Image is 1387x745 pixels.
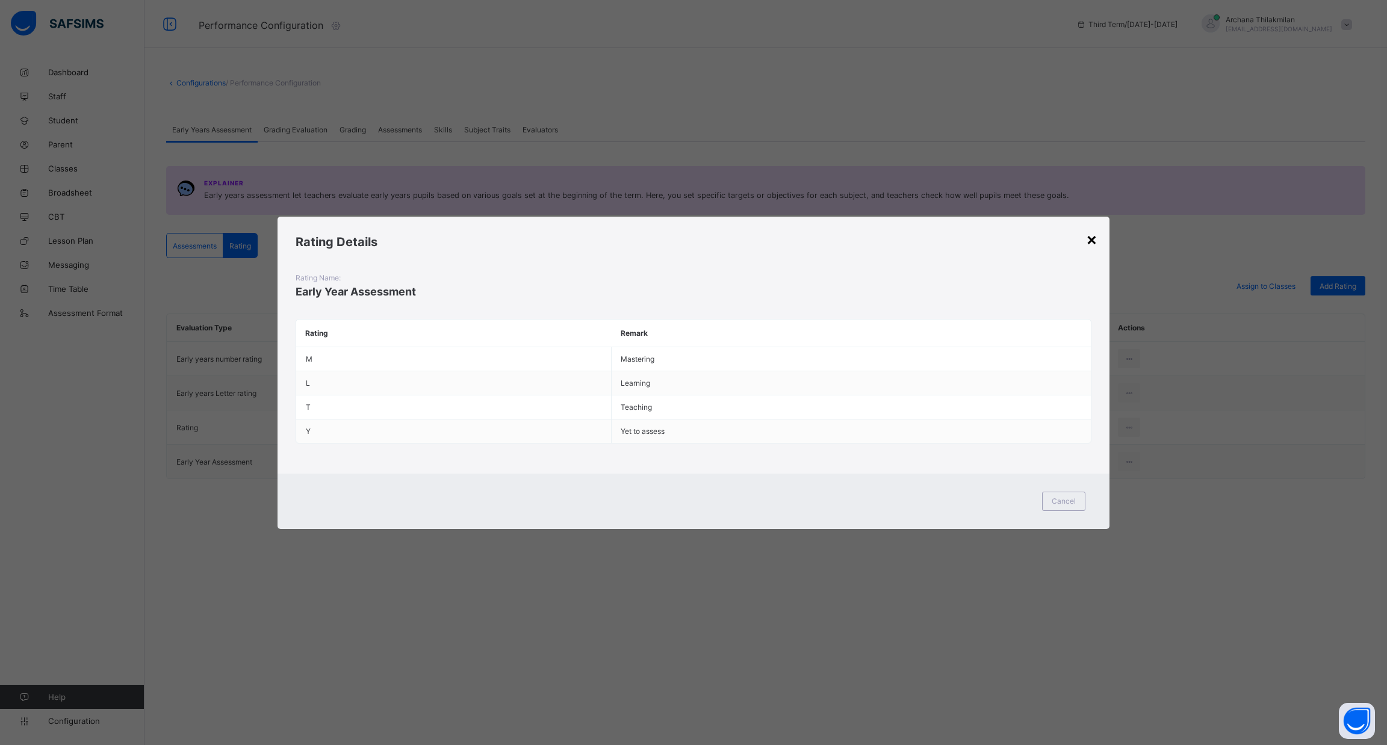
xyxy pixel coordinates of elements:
[296,235,377,249] span: Rating Details
[306,379,310,388] span: L
[306,403,311,412] span: T
[306,354,312,363] span: M
[621,427,665,436] span: Yet to assess
[621,379,650,388] span: Learning
[296,320,611,347] th: Rating
[621,354,654,363] span: Mastering
[1086,229,1097,249] div: ×
[612,320,1091,347] th: Remark
[296,273,1091,282] span: Rating Name:
[1052,496,1076,505] span: Cancel
[296,285,1091,298] span: Early Year Assessment
[306,427,311,436] span: Y
[621,403,652,412] span: Teaching
[1339,703,1375,739] button: Open asap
